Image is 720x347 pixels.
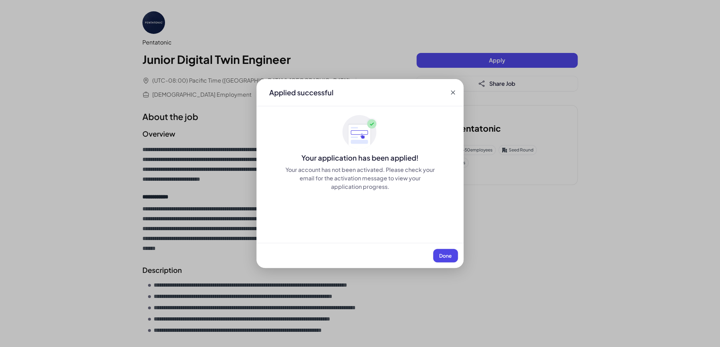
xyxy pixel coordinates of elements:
span: Done [439,252,452,259]
div: Your account has not been activated. Please check your email for the activation message to view y... [285,166,435,191]
img: ApplyedMaskGroup3.svg [342,115,378,150]
button: Done [433,249,458,262]
div: Applied successful [269,88,334,97]
div: Your application has been applied! [256,153,464,163]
